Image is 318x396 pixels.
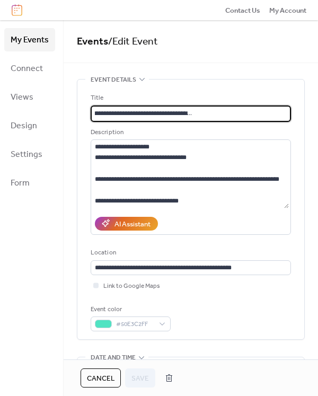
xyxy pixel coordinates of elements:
a: Settings [4,143,55,166]
button: AI Assistant [95,217,158,231]
a: My Account [269,5,306,15]
div: Location [91,248,289,258]
a: Views [4,85,55,109]
span: My Account [269,5,306,16]
span: Connect [11,60,43,77]
span: Cancel [87,373,114,384]
span: Contact Us [225,5,260,16]
span: Settings [11,146,42,163]
span: Link to Google Maps [103,281,160,292]
a: Design [4,114,55,137]
img: logo [12,4,22,16]
a: Contact Us [225,5,260,15]
a: Connect [4,57,55,80]
div: Description [91,127,289,138]
a: Events [77,32,108,51]
button: Cancel [81,368,121,388]
a: My Events [4,28,55,51]
span: Form [11,175,30,192]
span: My Events [11,32,49,49]
span: Date and time [91,353,136,363]
span: #50E3C2FF [116,319,154,330]
span: Event details [91,75,136,85]
div: Event color [91,304,169,315]
span: Design [11,118,37,135]
span: Views [11,89,33,106]
div: AI Assistant [114,219,151,230]
span: / Edit Event [108,32,158,51]
div: Title [91,93,289,103]
a: Form [4,171,55,195]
